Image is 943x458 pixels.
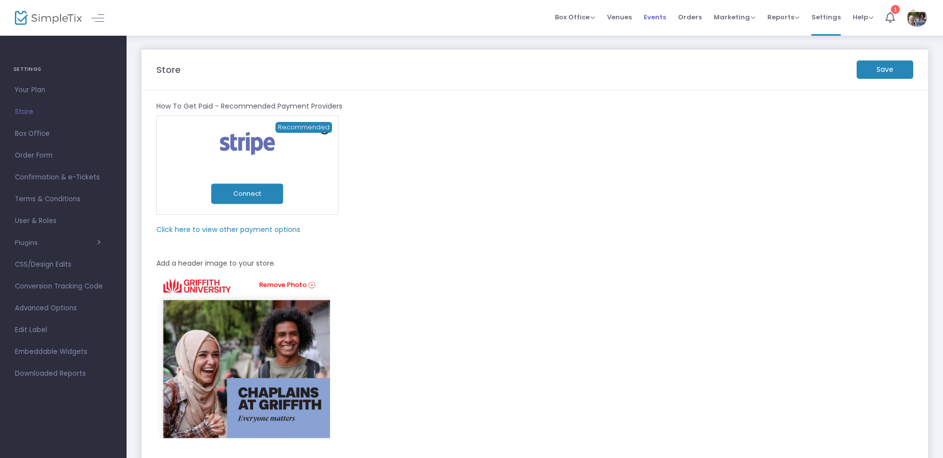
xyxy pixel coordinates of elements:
span: CSS/Design Edits [15,258,112,271]
span: Marketing [714,12,755,22]
img: logo.png [156,273,330,439]
m-panel-subtitle: Add a header image to your store. [156,258,275,269]
img: stripe.png [214,130,281,157]
span: Advanced Options [15,302,112,315]
span: Conversion Tracking Code [15,280,112,293]
span: Store [15,106,112,118]
m-panel-title: Store [156,63,181,76]
m-panel-subtitle: Click here to view other payment options [156,225,300,235]
span: Venues [607,4,632,30]
span: Your Plan [15,84,112,97]
m-panel-subtitle: How To Get Paid - Recommended Payment Providers [156,101,342,112]
span: Reports [767,12,800,22]
span: Edit Label [15,324,112,337]
span: Order Form [15,149,112,162]
span: Recommended [275,122,332,133]
h4: SETTINGS [13,59,113,79]
span: Box Office [555,12,595,22]
span: Downloaded Reports [15,367,112,380]
span: Box Office [15,127,112,140]
span: Orders [678,4,702,30]
span: User & Roles [15,215,112,228]
button: Plugins [15,239,101,247]
span: Confirmation & e-Tickets [15,171,112,184]
span: Events [644,4,666,30]
span: Terms & Conditions [15,193,112,206]
a: Remove Photo [247,278,325,293]
button: Connect [211,184,283,204]
span: Help [853,12,874,22]
span: Settings [811,4,841,30]
m-button: Save [857,60,913,79]
span: Embeddable Widgets [15,345,112,358]
div: 1 [891,5,900,14]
